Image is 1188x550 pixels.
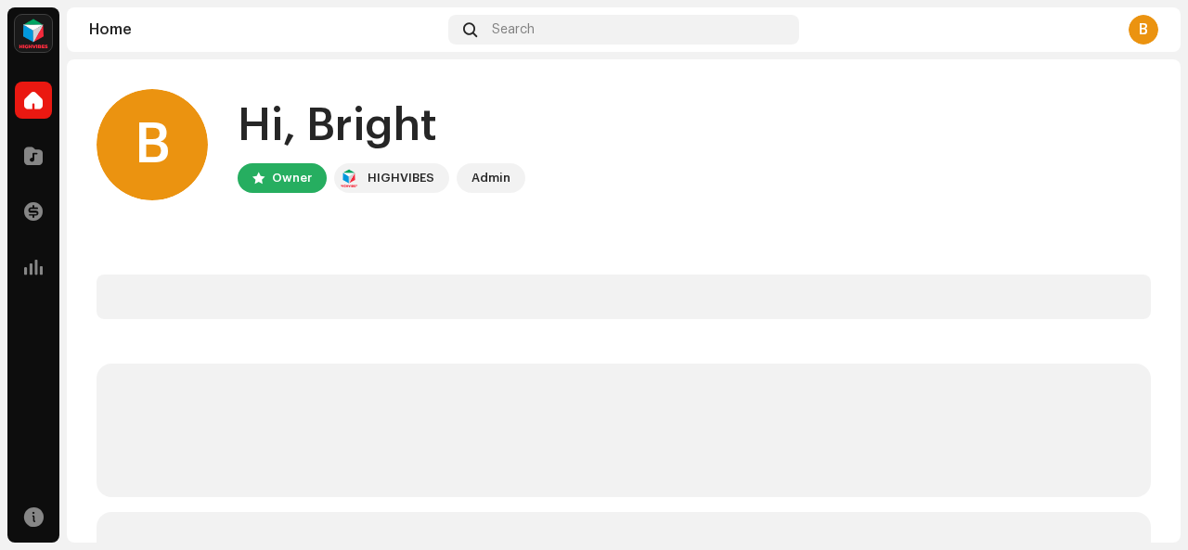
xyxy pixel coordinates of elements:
div: HIGHVIBES [368,167,434,189]
div: Home [89,22,441,37]
img: feab3aad-9b62-475c-8caf-26f15a9573ee [338,167,360,189]
div: B [1129,15,1158,45]
div: Hi, Bright [238,96,525,156]
span: Search [492,22,535,37]
img: feab3aad-9b62-475c-8caf-26f15a9573ee [15,15,52,52]
div: Owner [272,167,312,189]
div: B [97,89,208,200]
div: Admin [471,167,510,189]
